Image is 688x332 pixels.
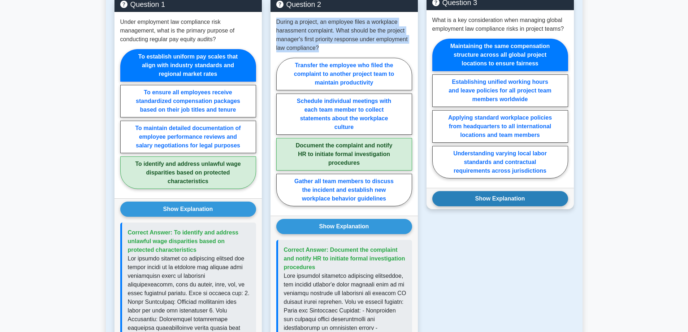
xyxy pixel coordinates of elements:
[276,18,412,52] p: During a project, an employee files a workplace harassment complaint. What should be the project ...
[432,39,568,71] label: Maintaining the same compensation structure across all global project locations to ensure fairness
[432,16,568,33] p: What is a key consideration when managing global employment law compliance risks in project teams?
[276,219,412,234] button: Show Explanation
[432,191,568,206] button: Show Explanation
[276,174,412,206] label: Gather all team members to discuss the incident and establish new workplace behavior guidelines
[284,247,405,270] span: Correct Answer: Document the complaint and notify HR to initiate formal investigation procedures
[128,229,239,253] span: Correct Answer: To identify and address unlawful wage disparities based on protected characteristics
[120,85,256,117] label: To ensure all employees receive standardized compensation packages based on their job titles and ...
[432,74,568,107] label: Establishing unified working hours and leave policies for all project team members worldwide
[120,18,256,44] p: Under employment law compliance risk management, what is the primary purpose of conducting regula...
[276,138,412,171] label: Document the complaint and notify HR to initiate formal investigation procedures
[432,110,568,143] label: Applying standard workplace policies from headquarters to all international locations and team me...
[432,146,568,178] label: Understanding varying local labor standards and contractual requirements across jurisdictions
[120,202,256,217] button: Show Explanation
[120,49,256,82] label: To establish uniform pay scales that align with industry standards and regional market rates
[120,121,256,153] label: To maintain detailed documentation of employee performance reviews and salary negotiations for le...
[120,156,256,189] label: To identify and address unlawful wage disparities based on protected characteristics
[276,94,412,135] label: Schedule individual meetings with each team member to collect statements about the workplace culture
[276,58,412,90] label: Transfer the employee who filed the complaint to another project team to maintain productivity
